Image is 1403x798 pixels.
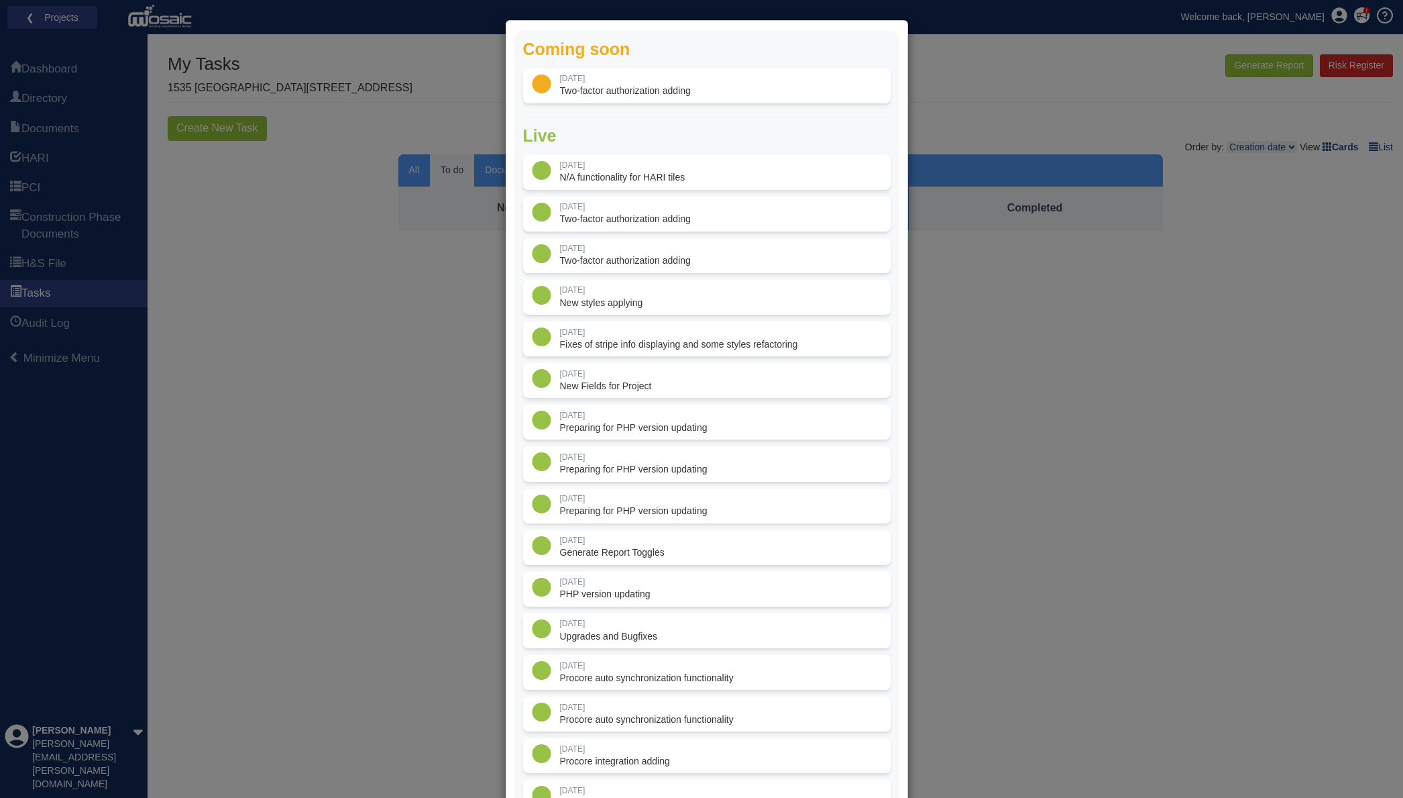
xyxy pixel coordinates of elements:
p: [DATE] [560,660,734,672]
p: New Fields for Project [560,380,652,393]
p: Preparing for PHP version updating [560,421,708,435]
p: [DATE] [560,327,798,338]
p: Fixes of stripe info displaying and some styles refactoring [560,338,798,352]
p: [DATE] [560,785,775,797]
iframe: Chat [1346,738,1393,788]
p: Procore auto synchronization functionality [560,713,734,727]
p: [DATE] [560,535,665,546]
p: [DATE] [560,577,651,588]
p: [DATE] [560,160,685,171]
p: New styles applying [560,297,643,310]
p: [DATE] [560,744,670,755]
p: PHP version updating [560,588,651,601]
p: [DATE] [560,243,691,254]
p: Preparing for PHP version updating [560,505,708,518]
p: [DATE] [560,285,643,296]
p: [DATE] [560,702,734,713]
p: [DATE] [560,452,708,463]
p: N/A functionality for HARI tiles [560,171,685,185]
p: [DATE] [560,201,691,213]
p: Two-factor authorization adding [560,85,691,98]
p: Procore auto synchronization functionality [560,672,734,685]
p: [DATE] [560,493,708,505]
p: [DATE] [560,73,691,85]
p: Procore integration adding [560,755,670,768]
p: [DATE] [560,368,652,380]
p: [DATE] [560,410,708,421]
p: Live [523,124,891,148]
p: Preparing for PHP version updating [560,463,708,477]
p: Upgrades and Bugfixes [560,630,658,644]
p: [DATE] [560,618,658,630]
p: Coming soon [523,38,891,62]
p: Two-factor authorization adding [560,254,691,268]
p: Generate Report Toggles [560,546,665,560]
p: Two-factor authorization adding [560,213,691,226]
